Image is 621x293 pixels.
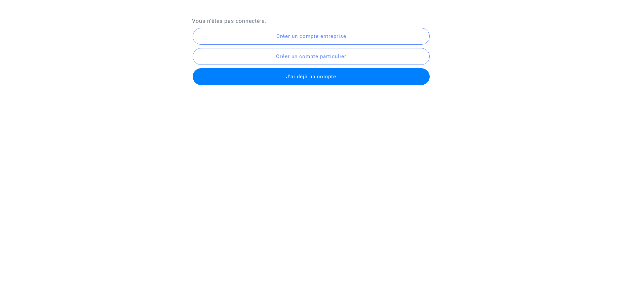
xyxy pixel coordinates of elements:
a: Créer un compte particulier [192,53,430,59]
span: Créer un compte entreprise [276,33,346,39]
button: Créer un compte entreprise [193,28,430,45]
button: Créer un compte particulier [193,48,430,65]
p: Vous n'êtes pas connecté·e. [192,17,429,25]
span: Créer un compte particulier [276,53,346,59]
button: J'ai déjà un compte [193,68,430,85]
span: J'ai déjà un compte [286,74,336,80]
